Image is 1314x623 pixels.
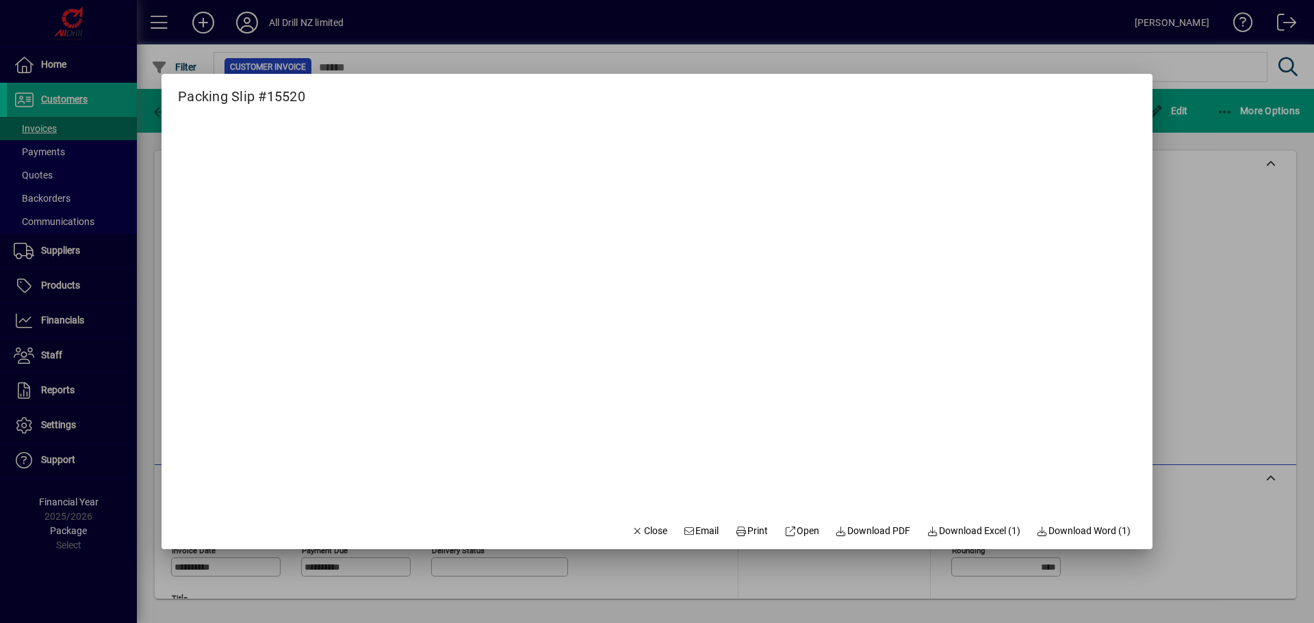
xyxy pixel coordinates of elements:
[921,519,1026,544] button: Download Excel (1)
[678,519,725,544] button: Email
[779,519,825,544] a: Open
[1031,519,1137,544] button: Download Word (1)
[836,524,911,538] span: Download PDF
[784,524,819,538] span: Open
[730,519,773,544] button: Print
[1037,524,1131,538] span: Download Word (1)
[626,519,673,544] button: Close
[684,524,719,538] span: Email
[830,519,916,544] a: Download PDF
[735,524,768,538] span: Print
[927,524,1020,538] span: Download Excel (1)
[162,74,322,107] h2: Packing Slip #15520
[632,524,667,538] span: Close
